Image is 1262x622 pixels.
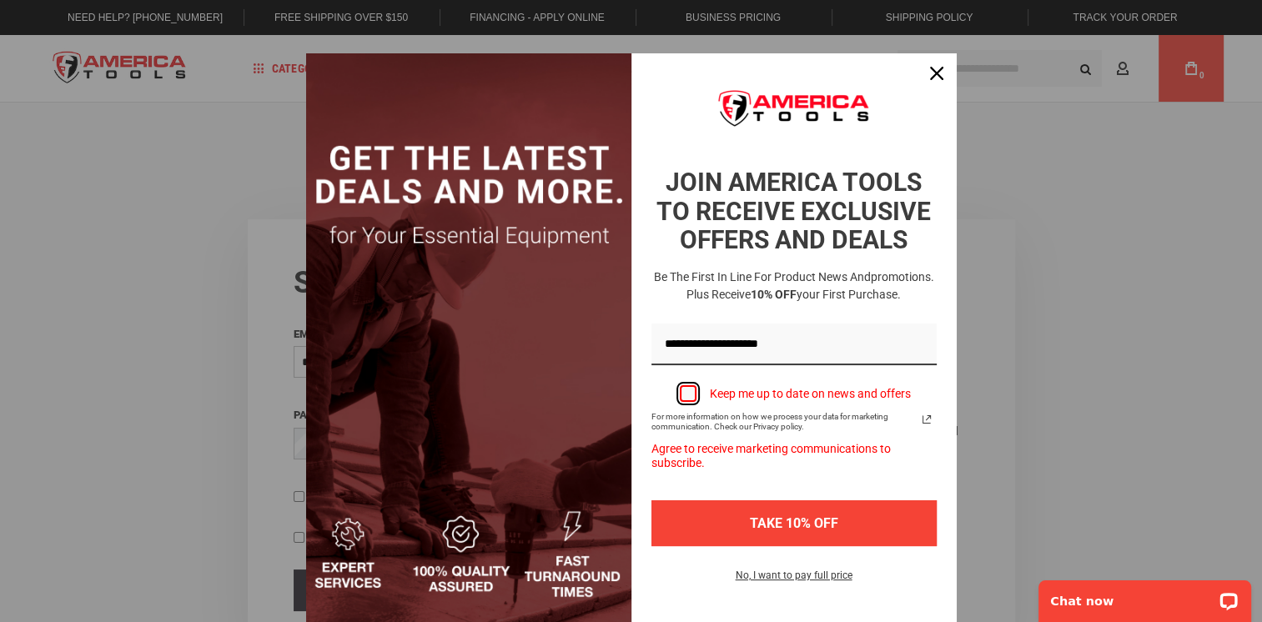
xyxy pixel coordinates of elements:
[651,432,937,480] div: Agree to receive marketing communications to subscribe.
[917,409,937,429] a: Read our Privacy Policy
[930,67,943,80] svg: close icon
[686,270,934,301] span: promotions. Plus receive your first purchase.
[722,566,866,594] button: No, I want to pay full price
[651,324,937,366] input: Email field
[917,53,957,93] button: Close
[651,412,917,432] span: For more information on how we process your data for marketing communication. Check our Privacy p...
[651,500,937,546] button: TAKE 10% OFF
[648,268,940,303] h3: Be the first in line for product news and
[656,168,931,254] strong: JOIN AMERICA TOOLS TO RECEIVE EXCLUSIVE OFFERS AND DEALS
[710,387,911,401] div: Keep me up to date on news and offers
[751,288,797,301] strong: 10% OFF
[917,409,937,429] svg: link icon
[1028,569,1262,622] iframe: LiveChat chat widget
